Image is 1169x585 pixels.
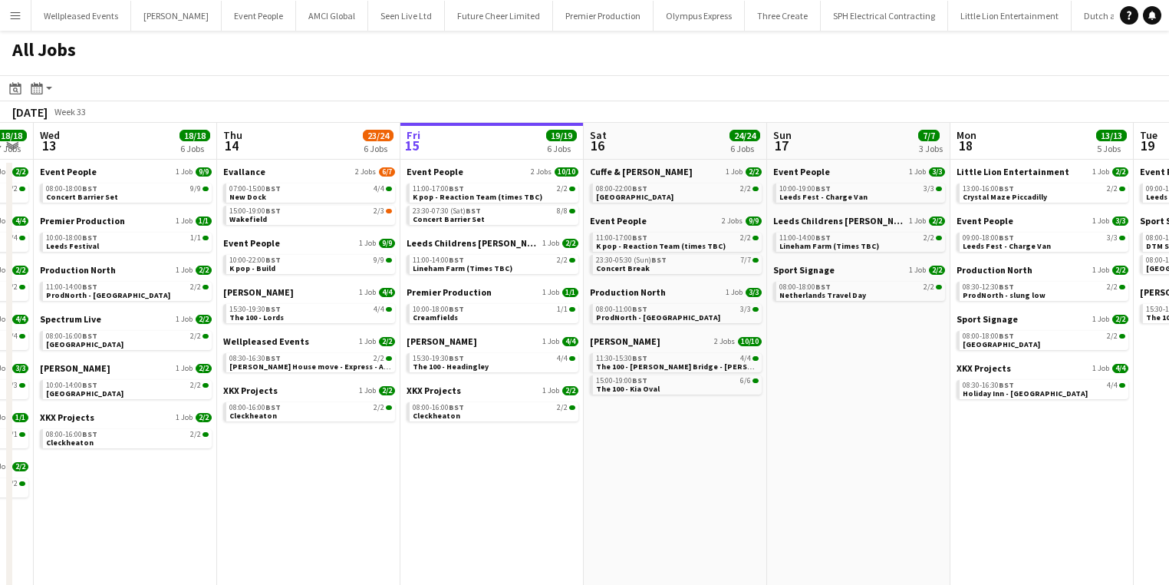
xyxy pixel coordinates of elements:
[51,106,89,117] span: Week 33
[131,1,222,31] button: [PERSON_NAME]
[745,1,821,31] button: Three Create
[553,1,654,31] button: Premier Production
[821,1,948,31] button: SPH Electrical Contracting
[445,1,553,31] button: Future Cheer Limited
[368,1,445,31] button: Seen Live Ltd
[1072,1,1154,31] button: Dutch and Brit
[31,1,131,31] button: Wellpleased Events
[12,104,48,120] div: [DATE]
[296,1,368,31] button: AMCI Global
[654,1,745,31] button: Olympus Express
[948,1,1072,31] button: Little Lion Entertainment
[222,1,296,31] button: Event People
